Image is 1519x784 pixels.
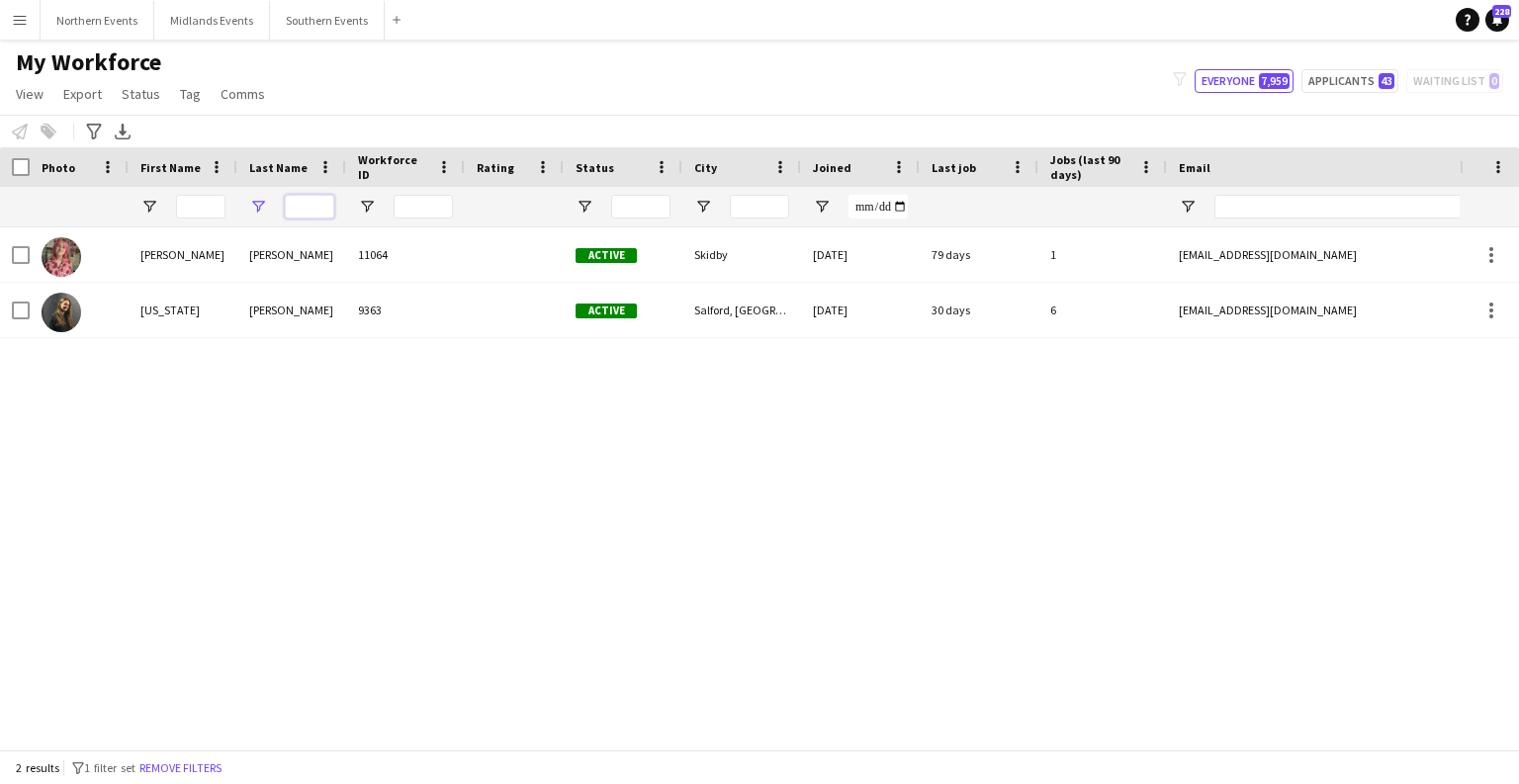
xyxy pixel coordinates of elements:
a: Comms [213,81,273,107]
div: 79 days [920,227,1038,282]
input: Status Filter Input [611,195,670,218]
button: Southern Events [270,1,385,40]
button: Open Filter Menu [358,198,376,216]
input: Joined Filter Input [849,195,908,218]
input: City Filter Input [730,195,789,218]
span: Last job [932,160,976,175]
span: 43 [1379,73,1394,89]
span: Joined [813,160,851,175]
button: Midlands Events [154,1,270,40]
div: [PERSON_NAME] [237,227,346,282]
input: Workforce ID Filter Input [394,195,453,218]
div: [US_STATE] [129,283,237,337]
span: 1 filter set [84,760,135,775]
span: Rating [477,160,514,175]
span: Photo [42,160,75,175]
button: Open Filter Menu [576,198,593,216]
span: Tag [180,85,201,103]
div: [DATE] [801,227,920,282]
a: View [8,81,51,107]
button: Open Filter Menu [813,198,831,216]
span: Comms [221,85,265,103]
span: First Name [140,160,201,175]
span: Export [63,85,102,103]
app-action-btn: Advanced filters [82,120,106,143]
img: Amy Bolton [42,237,81,277]
div: [PERSON_NAME] [129,227,237,282]
span: My Workforce [16,47,161,77]
app-action-btn: Export XLSX [111,120,134,143]
span: Email [1179,160,1210,175]
div: Salford, [GEOGRAPHIC_DATA] [682,283,801,337]
button: Open Filter Menu [694,198,712,216]
input: First Name Filter Input [176,195,225,218]
span: Active [576,248,637,263]
div: [PERSON_NAME] [237,283,346,337]
div: Skidby [682,227,801,282]
div: 9363 [346,283,465,337]
span: City [694,160,717,175]
span: Status [122,85,160,103]
img: Georgia Bolton [42,293,81,332]
div: [DATE] [801,283,920,337]
button: Open Filter Menu [1179,198,1197,216]
button: Open Filter Menu [249,198,267,216]
div: 11064 [346,227,465,282]
button: Northern Events [41,1,154,40]
span: 228 [1492,5,1511,18]
span: Last Name [249,160,308,175]
a: Export [55,81,110,107]
div: 6 [1038,283,1167,337]
span: 7,959 [1259,73,1290,89]
span: Active [576,304,637,318]
a: Status [114,81,168,107]
span: Jobs (last 90 days) [1050,152,1131,182]
a: 228 [1485,8,1509,32]
button: Applicants43 [1301,69,1398,93]
div: 1 [1038,227,1167,282]
div: 30 days [920,283,1038,337]
span: View [16,85,44,103]
span: Workforce ID [358,152,429,182]
button: Open Filter Menu [140,198,158,216]
input: Last Name Filter Input [285,195,334,218]
span: Status [576,160,614,175]
a: Tag [172,81,209,107]
button: Remove filters [135,757,225,779]
button: Everyone7,959 [1195,69,1294,93]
